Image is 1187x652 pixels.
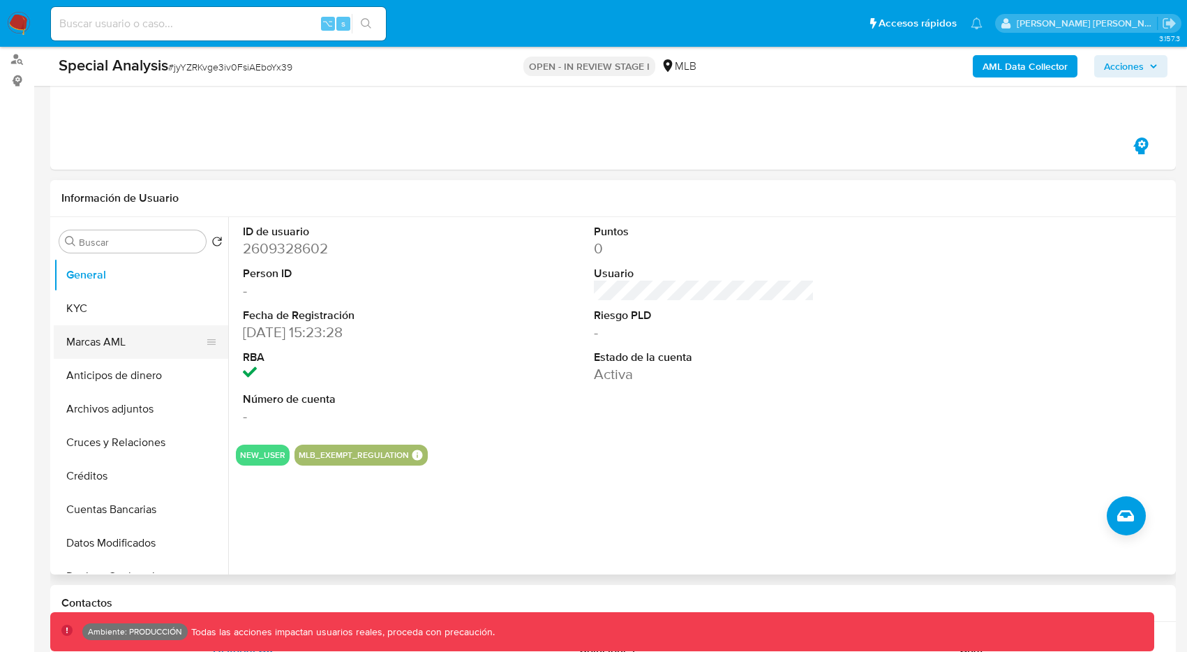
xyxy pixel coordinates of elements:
dd: - [243,406,463,426]
h1: Contactos [61,596,1165,610]
dd: [DATE] 15:23:28 [243,323,463,342]
button: Marcas AML [54,325,217,359]
button: Cruces y Relaciones [54,426,228,459]
button: Buscar [65,236,76,247]
button: Devices Geolocation [54,560,228,593]
dt: ID de usuario [243,224,463,239]
dt: RBA [243,350,463,365]
dd: Activa [594,364,814,384]
button: Volver al orden por defecto [211,236,223,251]
button: General [54,258,228,292]
span: ⌥ [322,17,333,30]
h1: Información de Usuario [61,191,179,205]
a: Notificaciones [971,17,983,29]
button: Archivos adjuntos [54,392,228,426]
p: mauro.ibarra@mercadolibre.com [1017,17,1158,30]
dt: Fecha de Registración [243,308,463,323]
dt: Estado de la cuenta [594,350,814,365]
dd: 2609328602 [243,239,463,258]
dt: Person ID [243,266,463,281]
dt: Puntos [594,224,814,239]
button: Anticipos de dinero [54,359,228,392]
p: OPEN - IN REVIEW STAGE I [523,57,655,76]
p: Todas las acciones impactan usuarios reales, proceda con precaución. [188,625,495,639]
dt: Riesgo PLD [594,308,814,323]
button: Acciones [1094,55,1167,77]
button: AML Data Collector [973,55,1077,77]
button: KYC [54,292,228,325]
span: s [341,17,345,30]
span: # jyYZRKvge3iv0FsiAEboYx39 [168,60,292,74]
a: Salir [1162,16,1177,31]
span: Acciones [1104,55,1144,77]
dd: - [594,323,814,342]
dd: 0 [594,239,814,258]
b: Special Analysis [59,54,168,76]
div: MLB [661,59,696,74]
button: Cuentas Bancarias [54,493,228,526]
dd: - [243,281,463,300]
input: Buscar usuario o caso... [51,15,386,33]
dt: Número de cuenta [243,392,463,407]
input: Buscar [79,236,200,249]
dt: Usuario [594,266,814,281]
p: Ambiente: PRODUCCIÓN [88,629,182,635]
button: Créditos [54,459,228,493]
button: Datos Modificados [54,526,228,560]
span: 3.157.3 [1159,33,1180,44]
b: AML Data Collector [983,55,1068,77]
span: Accesos rápidos [879,16,957,31]
button: search-icon [352,14,380,34]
